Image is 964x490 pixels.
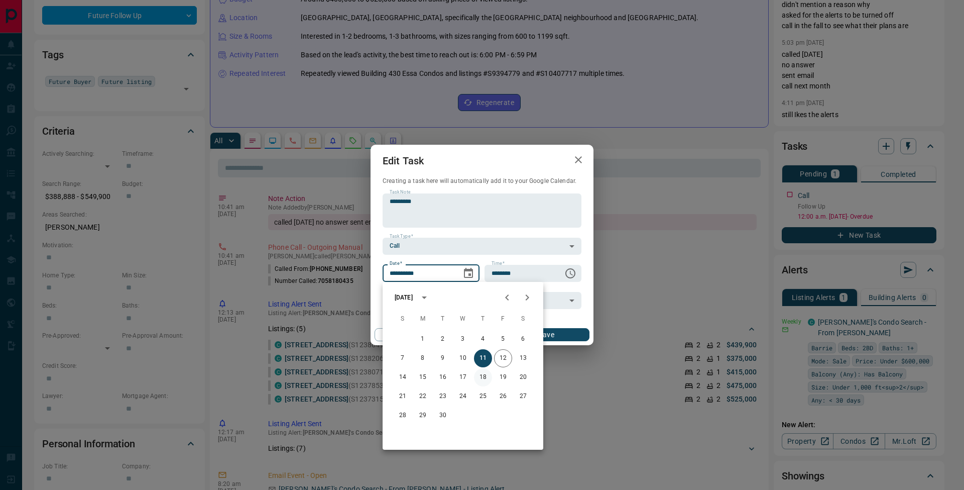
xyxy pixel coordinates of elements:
[371,145,436,177] h2: Edit Task
[454,349,472,367] button: 10
[454,309,472,329] span: Wednesday
[394,309,412,329] span: Sunday
[494,309,512,329] span: Friday
[414,368,432,386] button: 15
[394,387,412,406] button: 21
[414,387,432,406] button: 22
[414,309,432,329] span: Monday
[390,233,413,240] label: Task Type
[434,368,452,386] button: 16
[414,330,432,348] button: 1
[454,387,472,406] button: 24
[514,387,532,406] button: 27
[494,330,512,348] button: 5
[416,289,433,306] button: calendar view is open, switch to year view
[474,387,492,406] button: 25
[454,368,472,386] button: 17
[492,260,505,267] label: Time
[395,293,413,302] div: [DATE]
[517,287,537,308] button: Next month
[394,368,412,386] button: 14
[474,368,492,386] button: 18
[504,328,589,341] button: Save
[434,407,452,425] button: 30
[514,330,532,348] button: 6
[494,387,512,406] button: 26
[474,330,492,348] button: 4
[514,309,532,329] span: Saturday
[458,263,478,283] button: Choose date, selected date is Sep 11, 2025
[514,368,532,386] button: 20
[474,309,492,329] span: Thursday
[560,263,580,283] button: Choose time, selected time is 12:00 AM
[414,349,432,367] button: 8
[494,349,512,367] button: 12
[497,287,517,308] button: Previous month
[434,387,452,406] button: 23
[383,177,581,185] p: Creating a task here will automatically add it to your Google Calendar.
[434,309,452,329] span: Tuesday
[494,368,512,386] button: 19
[383,238,581,255] div: Call
[434,330,452,348] button: 2
[390,260,402,267] label: Date
[474,349,492,367] button: 11
[390,189,410,195] label: Task Note
[394,407,412,425] button: 28
[414,407,432,425] button: 29
[514,349,532,367] button: 13
[375,328,460,341] button: Cancel
[454,330,472,348] button: 3
[434,349,452,367] button: 9
[394,349,412,367] button: 7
